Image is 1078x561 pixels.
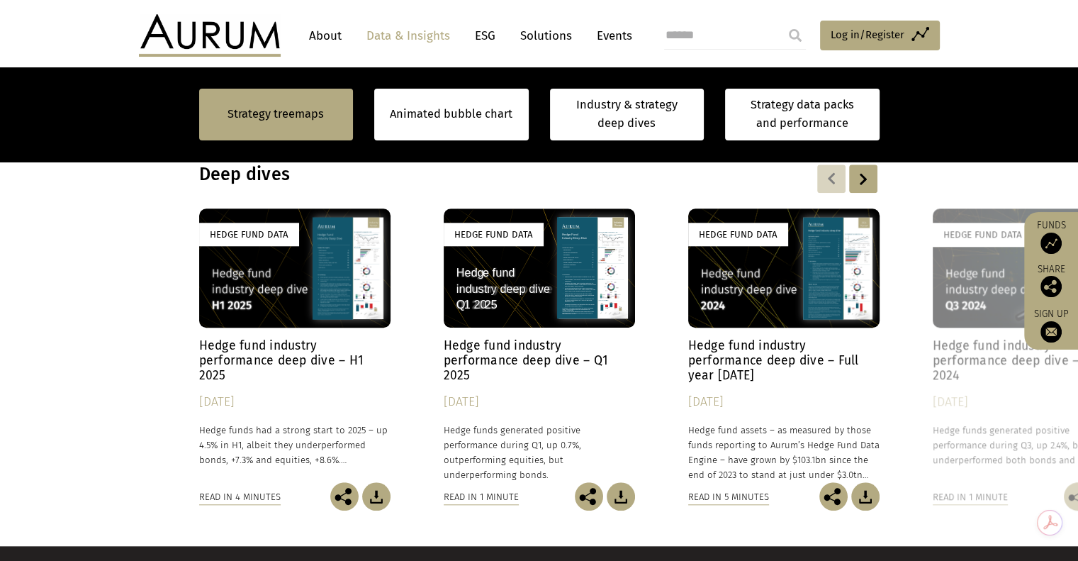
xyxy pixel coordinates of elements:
a: ESG [468,23,502,49]
div: [DATE] [444,392,635,412]
img: Access Funds [1040,233,1062,254]
a: Events [590,23,632,49]
img: Share this post [330,482,359,511]
div: Hedge Fund Data [688,223,788,246]
span: Log in/Register [831,26,904,43]
div: Hedge Fund Data [933,223,1033,246]
div: [DATE] [199,392,391,412]
a: Solutions [513,23,579,49]
div: Read in 5 minutes [688,489,769,505]
img: Share this post [1040,276,1062,297]
a: Animated bubble chart [390,105,512,123]
img: Share this post [819,482,848,511]
div: Share [1031,265,1071,297]
p: Hedge funds had a strong start to 2025 – up 4.5% in H1, albeit they underperformed bonds, +7.3% a... [199,423,391,467]
img: Download Article [851,482,880,511]
p: Hedge fund assets – as measured by those funds reporting to Aurum’s Hedge Fund Data Engine – have... [688,423,880,483]
input: Submit [781,21,809,50]
div: Hedge Fund Data [444,223,544,246]
img: Download Article [362,482,391,511]
a: Data & Insights [359,23,457,49]
h4: Hedge fund industry performance deep dive – Full year [DATE] [688,338,880,383]
h3: Deep dives [199,164,697,185]
a: Hedge Fund Data Hedge fund industry performance deep dive – H1 2025 [DATE] Hedge funds had a stro... [199,209,391,483]
div: Hedge Fund Data [199,223,299,246]
a: Hedge Fund Data Hedge fund industry performance deep dive – Full year [DATE] [DATE] Hedge fund as... [688,209,880,483]
img: Download Article [607,482,635,511]
div: Read in 4 minutes [199,489,281,505]
h4: Hedge fund industry performance deep dive – Q1 2025 [444,338,635,383]
a: About [302,23,349,49]
div: Read in 1 minute [933,489,1008,505]
div: Read in 1 minute [444,489,519,505]
a: Industry & strategy deep dives [550,89,704,140]
img: Sign up to our newsletter [1040,321,1062,343]
a: Sign up [1031,308,1071,343]
a: Strategy treemaps [228,105,324,123]
a: Log in/Register [820,21,940,50]
a: Strategy data packs and performance [725,89,880,140]
img: Share this post [575,482,603,511]
a: Hedge Fund Data Hedge fund industry performance deep dive – Q1 2025 [DATE] Hedge funds generated ... [444,209,635,483]
h4: Hedge fund industry performance deep dive – H1 2025 [199,338,391,383]
a: Funds [1031,219,1071,254]
div: [DATE] [688,392,880,412]
p: Hedge funds generated positive performance during Q1, up 0.7%, outperforming equities, but underp... [444,423,635,483]
img: Aurum [139,14,281,57]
